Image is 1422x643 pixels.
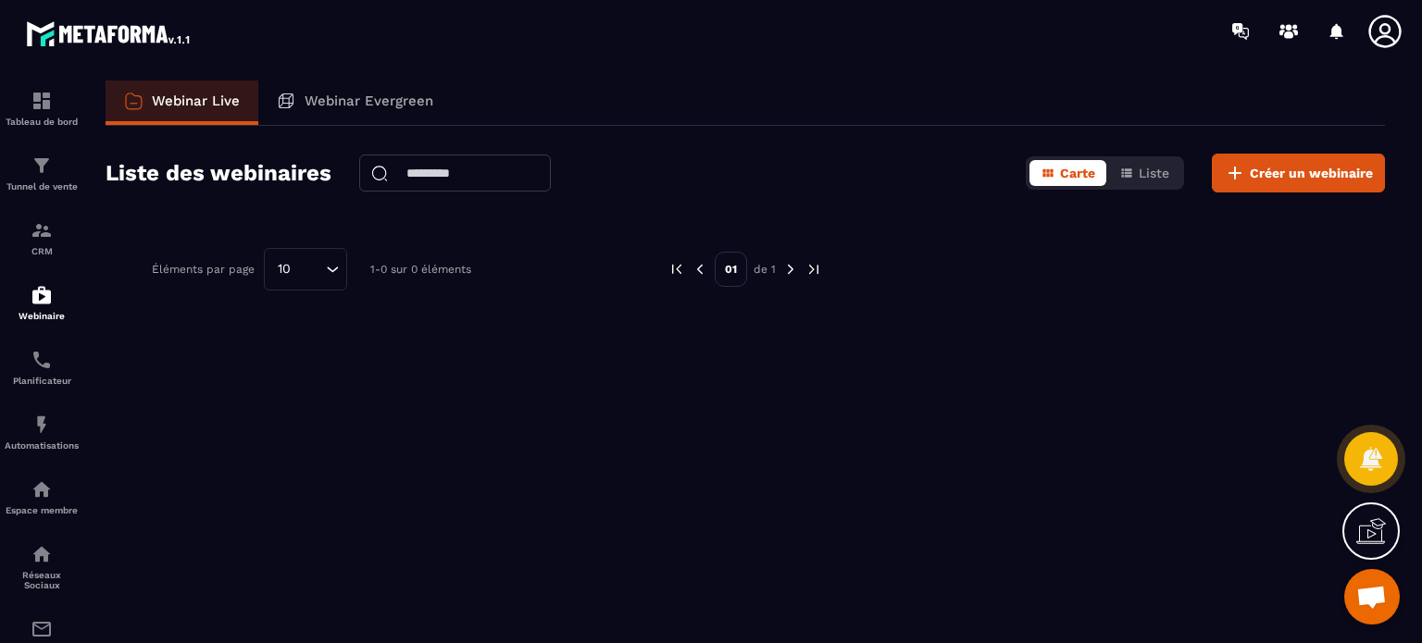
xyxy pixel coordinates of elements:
p: Webinaire [5,311,79,321]
div: Search for option [264,248,347,291]
a: formationformationTableau de bord [5,76,79,141]
span: Carte [1060,166,1095,180]
a: automationsautomationsEspace membre [5,464,79,529]
img: scheduler [31,349,53,371]
img: automations [31,478,53,501]
img: next [805,261,822,278]
p: Automatisations [5,440,79,451]
p: Tableau de bord [5,117,79,127]
a: social-networksocial-networkRéseaux Sociaux [5,529,79,604]
a: formationformationTunnel de vente [5,141,79,205]
span: Créer un webinaire [1250,164,1373,182]
a: schedulerschedulerPlanificateur [5,335,79,400]
p: Webinar Evergreen [305,93,433,109]
img: automations [31,414,53,436]
p: Espace membre [5,505,79,515]
input: Search for option [297,259,321,279]
img: prev [668,261,685,278]
a: Webinar Live [106,80,258,125]
button: Carte [1029,160,1106,186]
span: Liste [1139,166,1169,180]
p: Tunnel de vente [5,181,79,192]
img: formation [31,219,53,241]
a: Ouvrir le chat [1344,569,1400,624]
p: Réseaux Sociaux [5,570,79,590]
img: prev [692,261,708,278]
p: Webinar Live [152,93,240,109]
img: social-network [31,543,53,565]
p: CRM [5,246,79,256]
a: automationsautomationsWebinaire [5,270,79,335]
p: 1-0 sur 0 éléments [370,263,471,276]
img: email [31,618,53,640]
h2: Liste des webinaires [106,155,331,192]
a: automationsautomationsAutomatisations [5,400,79,464]
button: Liste [1108,160,1180,186]
p: Éléments par page [152,263,255,276]
span: 10 [271,259,297,279]
p: 01 [715,252,747,287]
img: formation [31,90,53,112]
img: formation [31,155,53,177]
p: Planificateur [5,376,79,386]
img: logo [26,17,193,50]
button: Créer un webinaire [1212,154,1385,192]
img: automations [31,284,53,306]
img: next [782,261,799,278]
a: formationformationCRM [5,205,79,270]
p: de 1 [754,262,776,277]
